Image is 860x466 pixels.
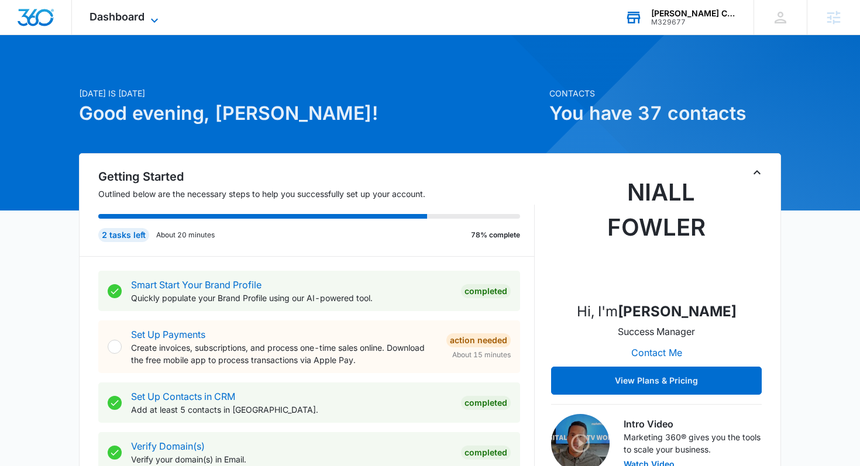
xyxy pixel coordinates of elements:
[131,341,437,366] p: Create invoices, subscriptions, and process one-time sales online. Download the free mobile app t...
[156,230,215,240] p: About 20 minutes
[98,228,149,242] div: 2 tasks left
[461,284,511,298] div: Completed
[471,230,520,240] p: 78% complete
[549,87,781,99] p: Contacts
[131,391,235,402] a: Set Up Contacts in CRM
[131,329,205,340] a: Set Up Payments
[461,396,511,410] div: Completed
[551,367,762,395] button: View Plans & Pricing
[620,339,694,367] button: Contact Me
[131,440,205,452] a: Verify Domain(s)
[98,168,535,185] h2: Getting Started
[651,9,737,18] div: account name
[131,453,452,465] p: Verify your domain(s) in Email.
[131,292,452,304] p: Quickly populate your Brand Profile using our AI-powered tool.
[461,446,511,460] div: Completed
[624,417,762,431] h3: Intro Video
[131,403,452,416] p: Add at least 5 contacts in [GEOGRAPHIC_DATA].
[79,99,542,127] h1: Good evening, [PERSON_NAME]!
[598,175,715,292] img: Niall Fowler
[98,188,535,200] p: Outlined below are the necessary steps to help you successfully set up your account.
[90,11,145,23] span: Dashboard
[750,165,764,180] button: Toggle Collapse
[446,333,511,347] div: Action Needed
[452,350,511,360] span: About 15 minutes
[131,279,262,291] a: Smart Start Your Brand Profile
[79,87,542,99] p: [DATE] is [DATE]
[577,301,737,322] p: Hi, I'm
[549,99,781,127] h1: You have 37 contacts
[624,431,762,455] p: Marketing 360® gives you the tools to scale your business.
[651,18,737,26] div: account id
[618,303,737,320] strong: [PERSON_NAME]
[618,325,695,339] p: Success Manager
